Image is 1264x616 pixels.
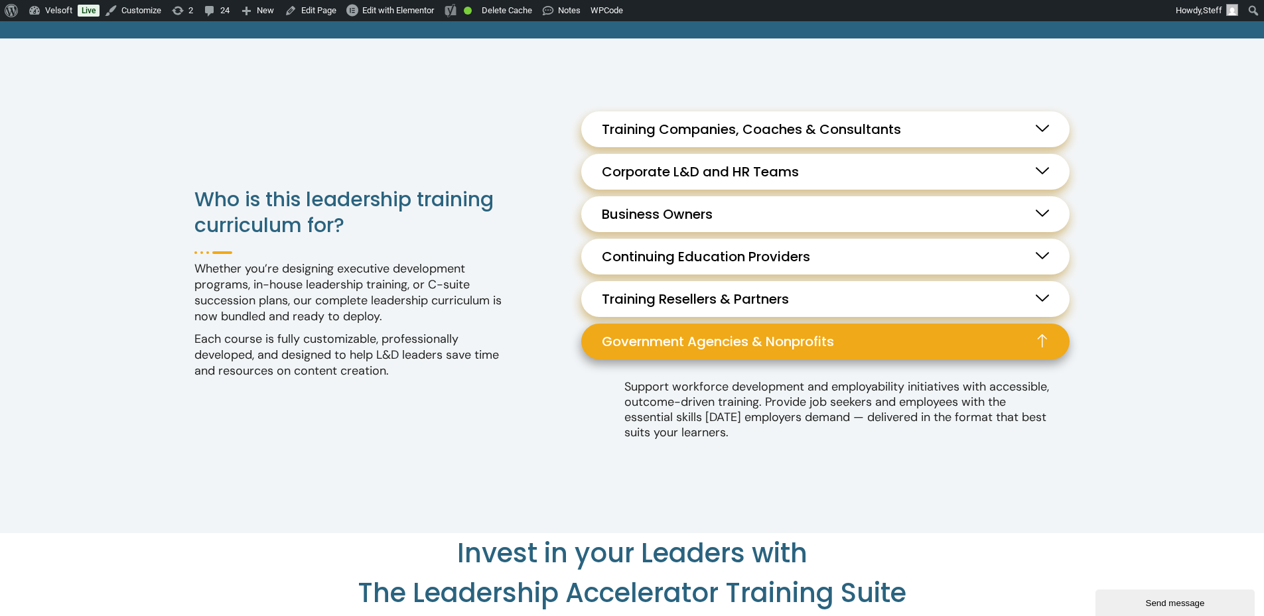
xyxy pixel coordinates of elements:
[581,281,1070,317] a: Training Resellers & Partners
[602,249,817,265] span: Continuing Education Providers
[602,121,908,137] span: Training Companies, Coaches & Consultants
[624,379,1050,440] p: Support workforce development and employability initiatives with accessible, outcome-driven train...
[362,5,434,15] span: Edit with Elementor
[581,196,1070,232] a: Business Owners
[1203,5,1222,15] span: Steff
[78,5,100,17] a: Live
[602,291,796,307] span: Training Resellers & Partners
[194,186,510,238] h2: Who is this leadership training curriculum for?
[581,111,1070,147] a: Training Companies, Coaches & Consultants
[1095,587,1257,616] iframe: chat widget
[194,331,510,379] p: Each course is fully customizable, professionally developed, and designed to help L&D leaders sav...
[464,7,472,15] div: Good
[602,334,841,349] span: Government Agencies & Nonprofits
[194,261,510,324] p: Whether you’re designing executive development programs, in-house leadership training, or C-suite...
[581,324,1070,359] a: Government Agencies & Nonprofits
[602,206,719,222] span: Business Owners
[602,164,806,180] span: Corporate L&D and HR Teams
[581,239,1070,275] a: Continuing Education Providers
[581,154,1070,190] a: Corporate L&D and HR Teams
[221,533,1044,613] h2: Invest in your Leaders with The Leadership Accelerator Training Suite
